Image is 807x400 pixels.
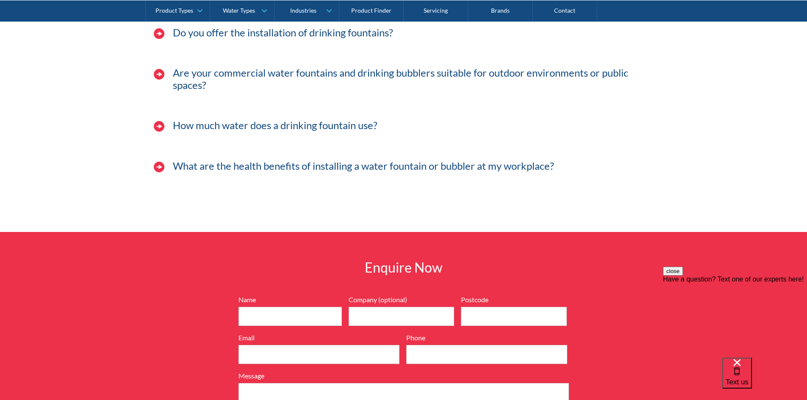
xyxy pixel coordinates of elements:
[173,67,654,91] h3: Are your commercial water fountains and drinking bubblers suitable for outdoor environments or pu...
[223,7,255,14] div: Water Types
[663,267,807,368] iframe: podium webchat widget prompt
[238,295,342,305] label: Name
[238,371,569,381] label: Message
[722,358,807,400] iframe: podium webchat widget bubble
[173,27,393,39] h3: Do you offer the installation of drinking fountains?
[461,295,567,305] label: Postcode
[155,7,193,14] div: Product Types
[281,257,527,278] h2: Enquire Now
[173,119,377,132] h3: How much water does a drinking fountain use?
[238,333,399,343] label: Email
[406,333,567,343] label: Phone
[349,295,455,305] label: Company (optional)
[173,160,554,172] h3: What are the health benefits of installing a water fountain or bubbler at my workplace?
[290,7,316,14] div: Industries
